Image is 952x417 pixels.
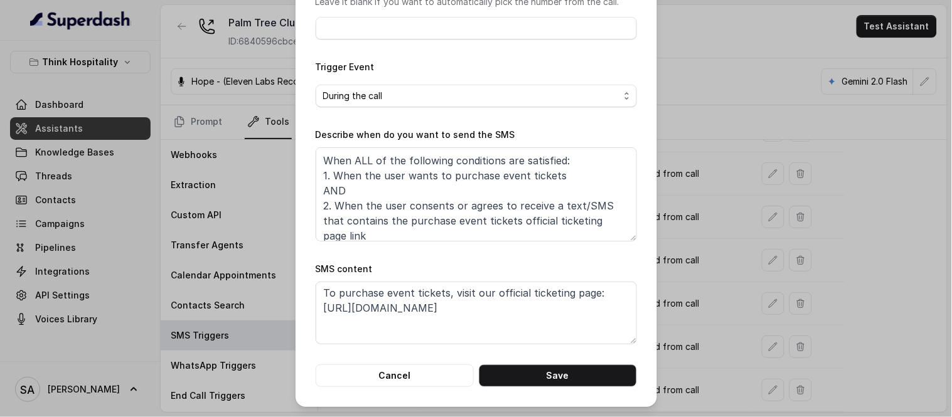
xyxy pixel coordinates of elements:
[316,282,637,344] textarea: Thanks for calling Palm Tree Club! To purchase event tickets, visit our official ticketing page: ...
[316,85,637,107] button: During the call
[316,147,637,241] textarea: When ALL of the following conditions are satisfied: 1. When the user wants to purchase event tick...
[323,88,619,103] span: During the call
[316,61,375,72] label: Trigger Event
[479,364,637,387] button: Save
[316,364,474,387] button: Cancel
[316,263,373,274] label: SMS content
[316,129,515,140] label: Describe when do you want to send the SMS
